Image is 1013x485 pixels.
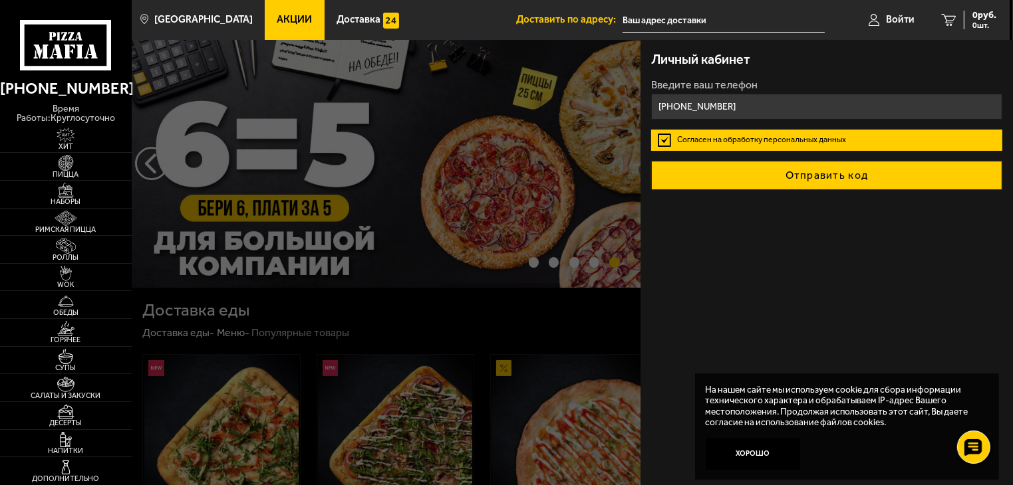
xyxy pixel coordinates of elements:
[651,130,1002,151] label: Согласен на обработку персональных данных
[277,15,313,25] span: Акции
[651,80,1002,90] label: Введите ваш телефон
[972,11,996,20] span: 0 руб.
[651,53,750,66] h3: Личный кабинет
[383,13,399,29] img: 15daf4d41897b9f0e9f617042186c801.svg
[516,15,623,25] span: Доставить по адресу:
[154,15,253,25] span: [GEOGRAPHIC_DATA]
[972,21,996,29] span: 0 шт.
[706,384,980,428] p: На нашем сайте мы используем cookie для сбора информации технического характера и обрабатываем IP...
[623,8,825,33] input: Ваш адрес доставки
[337,15,380,25] span: Доставка
[651,161,1002,190] button: Отправить код
[706,438,801,470] button: Хорошо
[886,15,915,25] span: Войти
